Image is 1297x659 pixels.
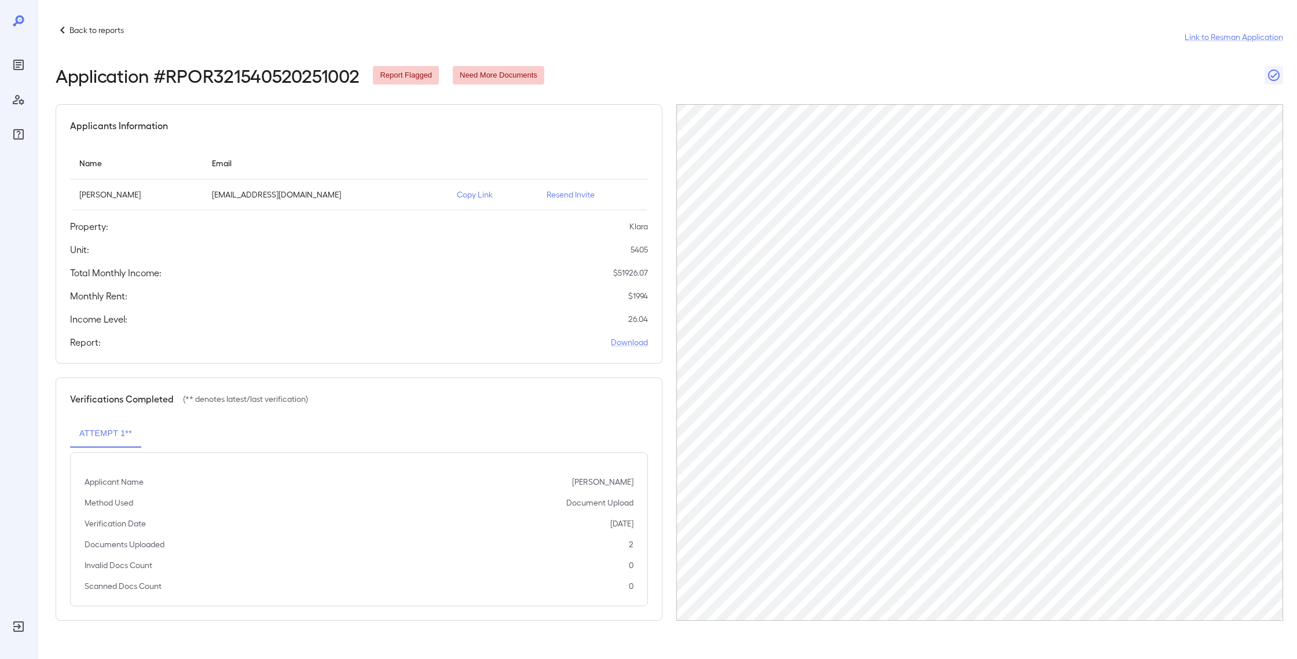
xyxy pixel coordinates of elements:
span: Report Flagged [373,70,439,81]
p: Documents Uploaded [85,539,164,550]
h5: Income Level: [70,312,127,326]
p: [EMAIL_ADDRESS][DOMAIN_NAME] [212,189,438,200]
p: Klara [629,221,648,232]
div: Log Out [9,617,28,636]
p: [DATE] [610,518,633,529]
p: 2 [629,539,633,550]
p: $ 1994 [628,290,648,302]
div: FAQ [9,125,28,144]
a: Link to Resman Application [1185,31,1283,43]
h5: Monthly Rent: [70,289,127,303]
div: Reports [9,56,28,74]
th: Email [203,147,448,180]
h5: Total Monthly Income: [70,266,162,280]
h5: Applicants Information [70,119,168,133]
button: Close Report [1265,66,1283,85]
p: 0 [629,580,633,592]
p: (** denotes latest/last verification) [183,393,308,405]
span: Need More Documents [453,70,544,81]
p: [PERSON_NAME] [79,189,193,200]
h2: Application # RPOR321540520251002 [56,65,359,86]
p: Invalid Docs Count [85,559,152,571]
a: Download [611,336,648,348]
p: Resend Invite [547,189,639,200]
p: 26.04 [628,313,648,325]
p: Method Used [85,497,133,508]
p: Copy Link [457,189,529,200]
table: simple table [70,147,648,210]
div: Manage Users [9,90,28,109]
p: Applicant Name [85,476,144,488]
h5: Verifications Completed [70,392,174,406]
th: Name [70,147,203,180]
p: $ 51926.07 [613,267,648,279]
p: Document Upload [566,497,633,508]
p: [PERSON_NAME] [572,476,633,488]
p: Back to reports [69,24,124,36]
button: Attempt 1** [70,420,141,448]
p: Verification Date [85,518,146,529]
p: 5405 [631,244,648,255]
p: 0 [629,559,633,571]
h5: Unit: [70,243,89,257]
h5: Report: [70,335,101,349]
h5: Property: [70,219,108,233]
p: Scanned Docs Count [85,580,162,592]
